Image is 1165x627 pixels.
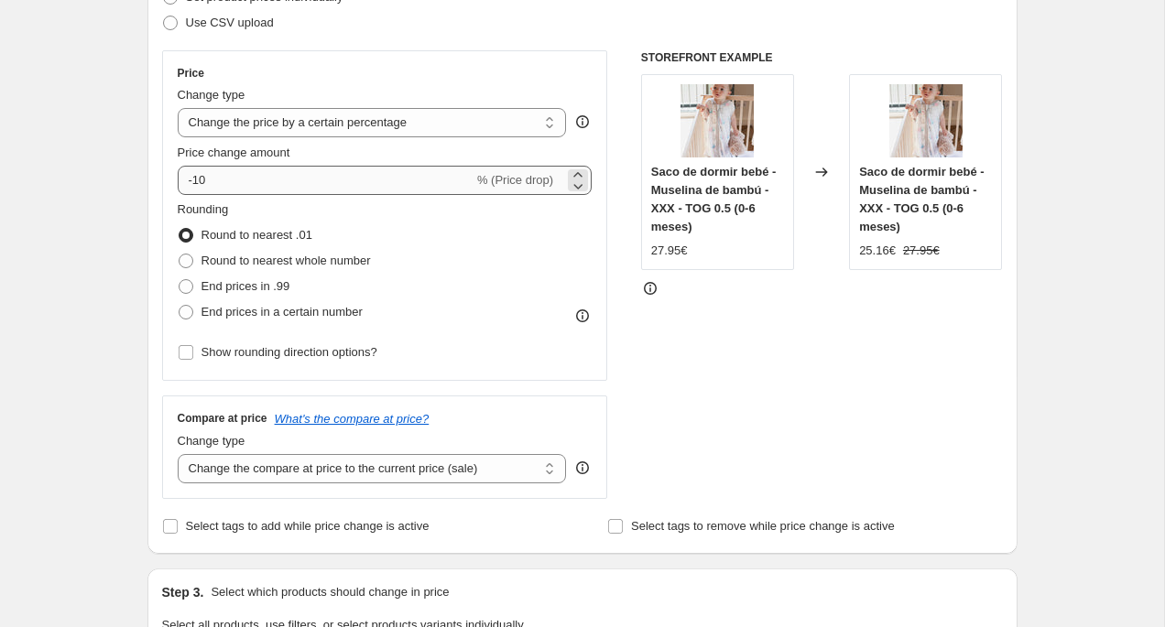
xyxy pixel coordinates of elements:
[201,279,290,293] span: End prices in .99
[651,242,688,260] div: 27.95€
[178,434,245,448] span: Change type
[178,411,267,426] h3: Compare at price
[201,345,377,359] span: Show rounding direction options?
[162,583,204,601] h2: Step 3.
[178,166,474,195] input: -15
[201,228,312,242] span: Round to nearest .01
[573,113,592,131] div: help
[178,146,290,159] span: Price change amount
[178,202,229,216] span: Rounding
[201,254,371,267] span: Round to nearest whole number
[186,16,274,29] span: Use CSV upload
[889,84,963,157] img: 267_80x.jpg
[641,50,1003,65] h6: STOREFRONT EXAMPLE
[680,84,754,157] img: 267_80x.jpg
[201,305,363,319] span: End prices in a certain number
[903,242,940,260] strike: 27.95€
[211,583,449,601] p: Select which products should change in price
[651,165,777,233] span: Saco de dormir bebé - Muselina de bambú - XXX - TOG 0.5 (0-6 meses)
[631,519,895,533] span: Select tags to remove while price change is active
[477,173,553,187] span: % (Price drop)
[859,242,896,260] div: 25.16€
[275,412,430,426] button: What's the compare at price?
[573,459,592,477] div: help
[186,519,430,533] span: Select tags to add while price change is active
[859,165,985,233] span: Saco de dormir bebé - Muselina de bambú - XXX - TOG 0.5 (0-6 meses)
[178,88,245,102] span: Change type
[178,66,204,81] h3: Price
